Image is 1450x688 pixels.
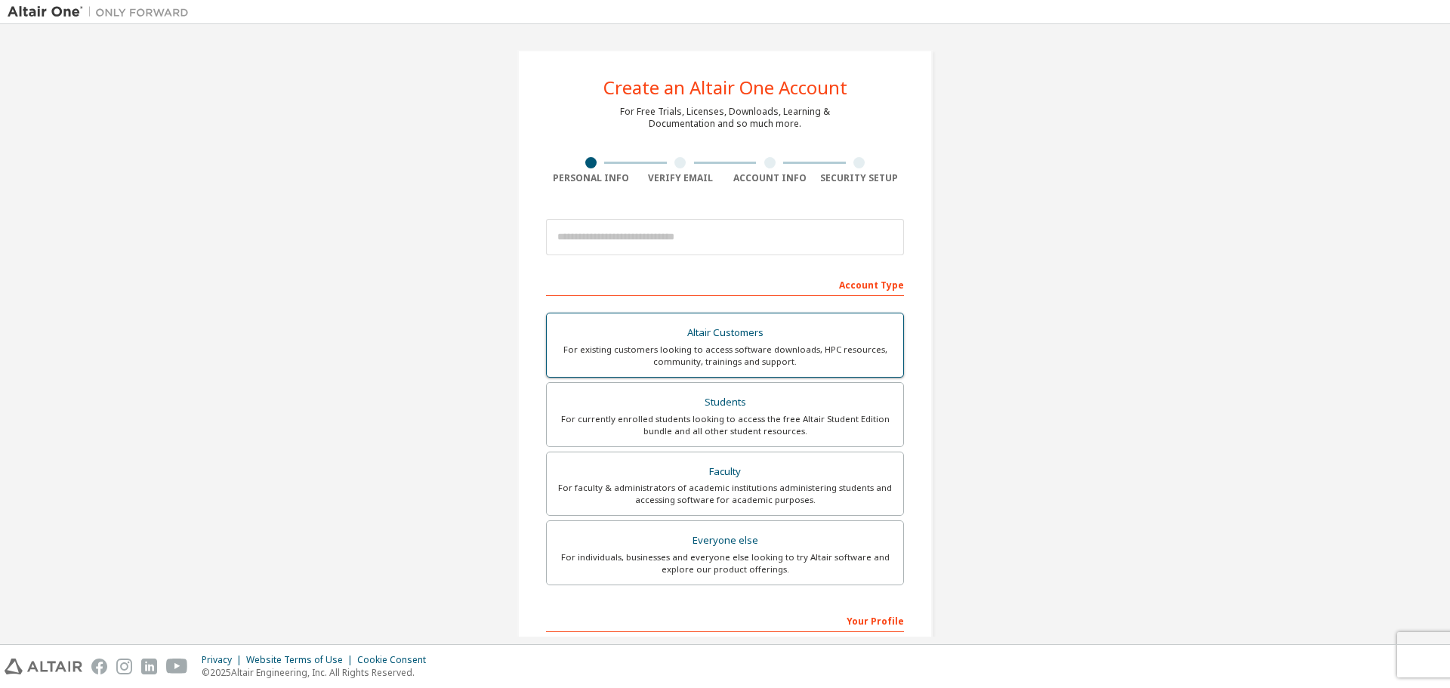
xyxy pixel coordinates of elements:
[8,5,196,20] img: Altair One
[620,106,830,130] div: For Free Trials, Licenses, Downloads, Learning & Documentation and so much more.
[5,659,82,674] img: altair_logo.svg
[725,172,815,184] div: Account Info
[91,659,107,674] img: facebook.svg
[116,659,132,674] img: instagram.svg
[556,461,894,483] div: Faculty
[246,654,357,666] div: Website Terms of Use
[546,172,636,184] div: Personal Info
[636,172,726,184] div: Verify Email
[556,551,894,575] div: For individuals, businesses and everyone else looking to try Altair software and explore our prod...
[815,172,905,184] div: Security Setup
[556,322,894,344] div: Altair Customers
[141,659,157,674] img: linkedin.svg
[556,530,894,551] div: Everyone else
[603,79,847,97] div: Create an Altair One Account
[546,272,904,296] div: Account Type
[556,344,894,368] div: For existing customers looking to access software downloads, HPC resources, community, trainings ...
[556,482,894,506] div: For faculty & administrators of academic institutions administering students and accessing softwa...
[546,608,904,632] div: Your Profile
[202,654,246,666] div: Privacy
[556,392,894,413] div: Students
[166,659,188,674] img: youtube.svg
[202,666,435,679] p: © 2025 Altair Engineering, Inc. All Rights Reserved.
[357,654,435,666] div: Cookie Consent
[556,413,894,437] div: For currently enrolled students looking to access the free Altair Student Edition bundle and all ...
